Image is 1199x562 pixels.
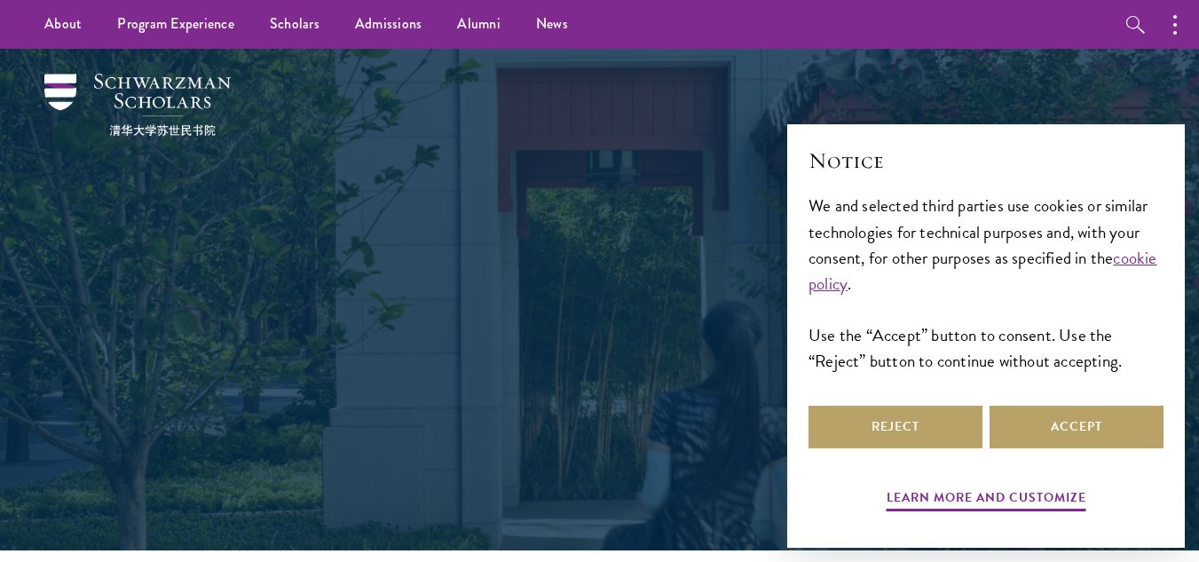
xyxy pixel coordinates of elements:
[44,74,231,136] img: Schwarzman Scholars
[887,487,1086,514] button: Learn more and customize
[809,193,1164,373] div: We and selected third parties use cookies or similar technologies for technical purposes and, wit...
[809,245,1157,297] a: cookie policy
[990,406,1164,448] button: Accept
[809,146,1164,176] h2: Notice
[809,406,982,448] button: Reject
